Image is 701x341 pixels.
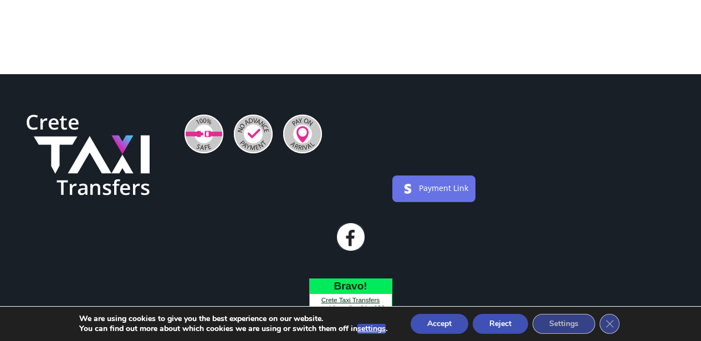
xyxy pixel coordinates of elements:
button: settings [357,324,386,334]
img: stripe [399,180,417,198]
img: Pay On Arrival [283,115,322,153]
a: Payment Link [419,182,468,193]
a: facebook [337,223,365,251]
p: We are using cookies to give you the best experience on our website. [79,314,387,324]
button: Reject [473,314,528,334]
button: Close GDPR Cookie Banner [600,314,620,334]
img: Crete Taxi Transfers [27,115,150,195]
img: No Advance Payment [234,115,273,153]
img: 100% Safe [185,115,223,153]
p: You can find out more about which cookies we are using or switch them off in . [79,324,387,334]
button: Accept [411,314,468,334]
button: Settings [533,314,595,334]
